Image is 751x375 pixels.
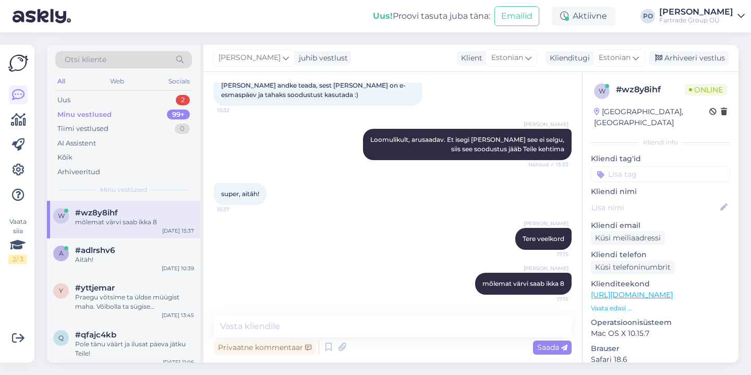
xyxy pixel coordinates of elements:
span: [PERSON_NAME] [524,120,568,128]
span: Saada [537,343,567,352]
div: Uus [57,95,70,105]
div: Web [108,75,126,88]
div: Praegu võtsime ta üldse müügist maha. Võibolla ta sügise [PERSON_NAME] tuleb Hispaania lattu, aga... [75,293,194,311]
div: Pole tänu väärt ja ilusat päeva jätku Teile! [75,340,194,358]
div: Tiimi vestlused [57,124,108,134]
span: #qfajc4kb [75,330,116,340]
span: 17:15 [529,250,568,258]
div: PO [640,9,655,23]
span: q [58,334,64,342]
button: Emailid [494,6,539,26]
div: [GEOGRAPHIC_DATA], [GEOGRAPHIC_DATA] [594,106,709,128]
div: Küsi telefoninumbrit [591,260,675,274]
p: Klienditeekond [591,279,730,289]
span: Estonian [491,52,523,64]
span: #wz8y8ihf [75,208,118,217]
p: Brauser [591,343,730,354]
div: [DATE] 15:37 [162,227,194,235]
div: All [55,75,67,88]
span: [PERSON_NAME] [524,264,568,272]
div: Kliendi info [591,138,730,147]
span: [PERSON_NAME] [524,220,568,227]
p: Mac OS X 10.15.7 [591,328,730,339]
div: Privaatne kommentaar [214,341,316,355]
span: Estonian [599,52,631,64]
div: [PERSON_NAME] [659,8,733,16]
span: #adlrshv6 [75,246,115,255]
div: Klient [457,53,482,64]
span: Tere veelkord [523,235,564,243]
p: Kliendi nimi [591,186,730,197]
img: Askly Logo [8,53,28,73]
span: super, aitäh! [221,190,259,198]
div: Aitäh! [75,255,194,264]
div: Aktiivne [552,7,615,26]
div: 99+ [167,110,190,120]
div: Küsi meiliaadressi [591,231,665,245]
p: Vaata edasi ... [591,304,730,313]
span: Otsi kliente [65,54,106,65]
p: Safari 18.6 [591,354,730,365]
a: [URL][DOMAIN_NAME] [591,290,673,299]
div: Klienditugi [546,53,590,64]
div: mõlemat värvi saab ikka 8 [75,217,194,227]
span: Loomulikult, arusaadav. Et isegi [PERSON_NAME] see ei selgu, siis see soodustus jääb Teile kehtima [370,136,566,153]
span: 15:32 [217,106,256,114]
a: [PERSON_NAME]Fartrade Group OÜ [659,8,745,25]
span: y [59,287,63,295]
div: Fartrade Group OÜ [659,16,733,25]
span: 15:37 [217,205,256,213]
div: 2 [176,95,190,105]
span: 17:15 [529,295,568,303]
div: AI Assistent [57,138,96,149]
div: [DATE] 13:45 [162,311,194,319]
p: Operatsioonisüsteem [591,317,730,328]
p: Kliendi tag'id [591,153,730,164]
p: Kliendi email [591,220,730,231]
span: w [599,87,605,95]
div: Kõik [57,152,72,163]
span: Online [685,84,727,95]
div: Minu vestlused [57,110,112,120]
div: Arhiveeritud [57,167,100,177]
p: Kliendi telefon [591,249,730,260]
span: Nähtud ✓ 15:33 [528,161,568,168]
div: 0 [175,124,190,134]
span: #yttjemar [75,283,115,293]
div: Arhiveeri vestlus [649,51,729,65]
input: Lisa nimi [591,202,718,213]
div: juhib vestlust [295,53,348,64]
span: Minu vestlused [100,185,147,195]
div: Socials [166,75,192,88]
div: Vaata siia [8,217,27,264]
div: [DATE] 11:06 [163,358,194,366]
div: # wz8y8ihf [616,83,685,96]
b: Uus! [373,11,393,21]
span: w [58,212,65,220]
span: [PERSON_NAME] [219,52,281,64]
div: [DATE] 10:39 [162,264,194,272]
span: mõlemat värvi saab ikka 8 [482,280,564,287]
div: 2 / 3 [8,255,27,264]
span: a [59,249,64,257]
input: Lisa tag [591,166,730,182]
div: Proovi tasuta juba täna: [373,10,490,22]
